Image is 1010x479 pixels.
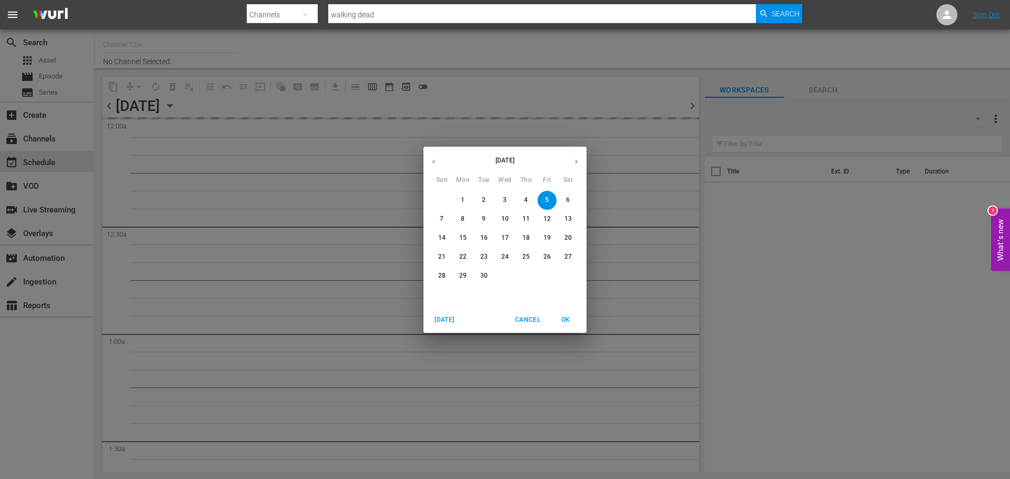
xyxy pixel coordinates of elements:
[517,248,536,267] button: 25
[564,233,572,242] p: 20
[538,248,557,267] button: 26
[459,252,467,261] p: 22
[453,229,472,248] button: 15
[496,229,514,248] button: 17
[517,210,536,229] button: 11
[432,175,451,186] span: Sun
[564,252,572,261] p: 27
[559,210,578,229] button: 13
[496,175,514,186] span: Wed
[517,229,536,248] button: 18
[517,175,536,186] span: Thu
[461,196,464,205] p: 1
[973,11,1000,19] a: Sign Out
[545,196,549,205] p: 5
[453,267,472,286] button: 29
[559,175,578,186] span: Sat
[515,314,540,325] span: Cancel
[517,191,536,210] button: 4
[474,191,493,210] button: 2
[559,191,578,210] button: 6
[453,175,472,186] span: Mon
[474,175,493,186] span: Tue
[564,215,572,223] p: 13
[538,210,557,229] button: 12
[453,191,472,210] button: 1
[432,267,451,286] button: 28
[559,248,578,267] button: 27
[428,311,461,329] button: [DATE]
[566,196,570,205] p: 6
[438,252,446,261] p: 21
[538,191,557,210] button: 5
[549,311,582,329] button: OK
[440,215,443,223] p: 7
[480,252,488,261] p: 23
[432,210,451,229] button: 7
[6,8,19,21] span: menu
[480,233,488,242] p: 16
[524,196,528,205] p: 4
[474,248,493,267] button: 23
[496,191,514,210] button: 3
[543,252,551,261] p: 26
[482,215,486,223] p: 9
[538,229,557,248] button: 19
[538,175,557,186] span: Fri
[453,210,472,229] button: 8
[480,271,488,280] p: 30
[432,314,457,325] span: [DATE]
[482,196,486,205] p: 2
[432,229,451,248] button: 14
[553,314,578,325] span: OK
[501,215,509,223] p: 10
[25,3,76,27] img: ans4CAIJ8jUAAAAAAAAAAAAAAAAAAAAAAAAgQb4GAAAAAAAAAAAAAAAAAAAAAAAAJMjXAAAAAAAAAAAAAAAAAAAAAAAAgAT5G...
[459,271,467,280] p: 29
[991,208,1010,271] button: Open Feedback Widget
[459,233,467,242] p: 15
[522,252,530,261] p: 25
[461,215,464,223] p: 8
[988,206,997,215] div: 1
[474,267,493,286] button: 30
[444,156,566,165] p: [DATE]
[496,210,514,229] button: 10
[438,233,446,242] p: 14
[543,233,551,242] p: 19
[522,215,530,223] p: 11
[503,196,507,205] p: 3
[501,252,509,261] p: 24
[474,229,493,248] button: 16
[543,215,551,223] p: 12
[522,233,530,242] p: 18
[501,233,509,242] p: 17
[496,248,514,267] button: 24
[432,248,451,267] button: 21
[438,271,446,280] p: 28
[511,311,544,329] button: Cancel
[559,229,578,248] button: 20
[772,4,800,23] span: Search
[453,248,472,267] button: 22
[474,210,493,229] button: 9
